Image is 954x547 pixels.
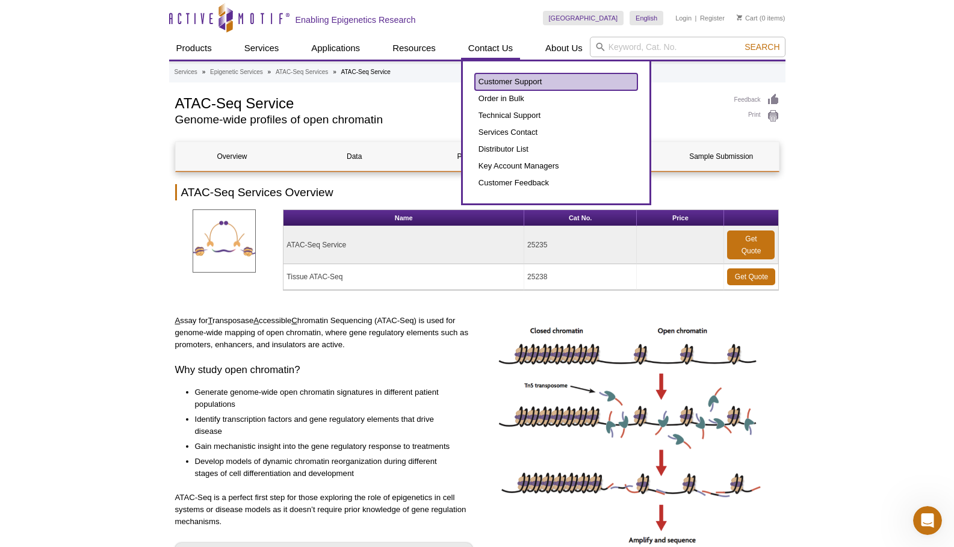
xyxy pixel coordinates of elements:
[202,69,206,75] li: »
[475,90,637,107] a: Order in Bulk
[283,264,524,290] td: Tissue ATAC-Seq
[237,37,287,60] a: Services
[524,264,637,290] td: 25238
[193,209,256,273] img: ATAC-SeqServices
[475,107,637,124] a: Technical Support
[630,11,663,25] a: English
[175,363,473,377] h3: Why study open chromatin?
[291,316,297,325] u: C
[208,316,212,325] u: T
[195,386,461,410] li: Generate genome-wide open chromatin signatures in different patient populations
[210,67,263,78] a: Epigenetic Services
[741,42,783,52] button: Search
[734,93,779,107] a: Feedback
[664,142,778,171] a: Sample Submission
[675,14,692,22] a: Login
[695,11,697,25] li: |
[590,37,785,57] input: Keyword, Cat. No.
[385,37,443,60] a: Resources
[700,14,725,22] a: Register
[475,175,637,191] a: Customer Feedback
[737,14,742,20] img: Your Cart
[543,11,624,25] a: [GEOGRAPHIC_DATA]
[420,142,533,171] a: Publications
[176,142,289,171] a: Overview
[913,506,942,535] iframe: Intercom live chat
[637,210,724,226] th: Price
[169,37,219,60] a: Products
[475,158,637,175] a: Key Account Managers
[175,93,722,111] h1: ATAC-Seq Service
[341,69,391,75] li: ATAC-Seq Service
[175,114,722,125] h2: Genome-wide profiles of open chromatin
[475,73,637,90] a: Customer Support
[475,124,637,141] a: Services Contact
[195,413,461,437] li: Identify transcription factors and gene regulatory elements that drive disease
[298,142,411,171] a: Data
[524,210,637,226] th: Cat No.
[175,316,181,325] u: A
[524,226,637,264] td: 25235
[283,210,524,226] th: Name
[304,37,367,60] a: Applications
[727,268,775,285] a: Get Quote
[737,11,785,25] li: (0 items)
[538,37,590,60] a: About Us
[296,14,416,25] h2: Enabling Epigenetics Research
[737,14,758,22] a: Cart
[175,67,197,78] a: Services
[175,184,779,200] h2: ATAC-Seq Services Overview
[175,492,473,528] p: ATAC-Seq is a perfect first step for those exploring the role of epigenetics in cell systems or d...
[253,316,259,325] u: A
[475,141,637,158] a: Distributor List
[195,456,461,480] li: Develop models of dynamic chromatin reorganization during different stages of cell differentiatio...
[727,230,775,259] a: Get Quote
[333,69,336,75] li: »
[461,37,520,60] a: Contact Us
[283,226,524,264] td: ATAC-Seq Service
[175,315,473,351] p: ssay for ransposase ccessible hromatin Sequencing (ATAC-Seq) is used for genome-wide mapping of o...
[276,67,328,78] a: ATAC-Seq Services
[734,110,779,123] a: Print
[195,440,461,453] li: Gain mechanistic insight into the gene regulatory response to treatments
[268,69,271,75] li: »
[745,42,779,52] span: Search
